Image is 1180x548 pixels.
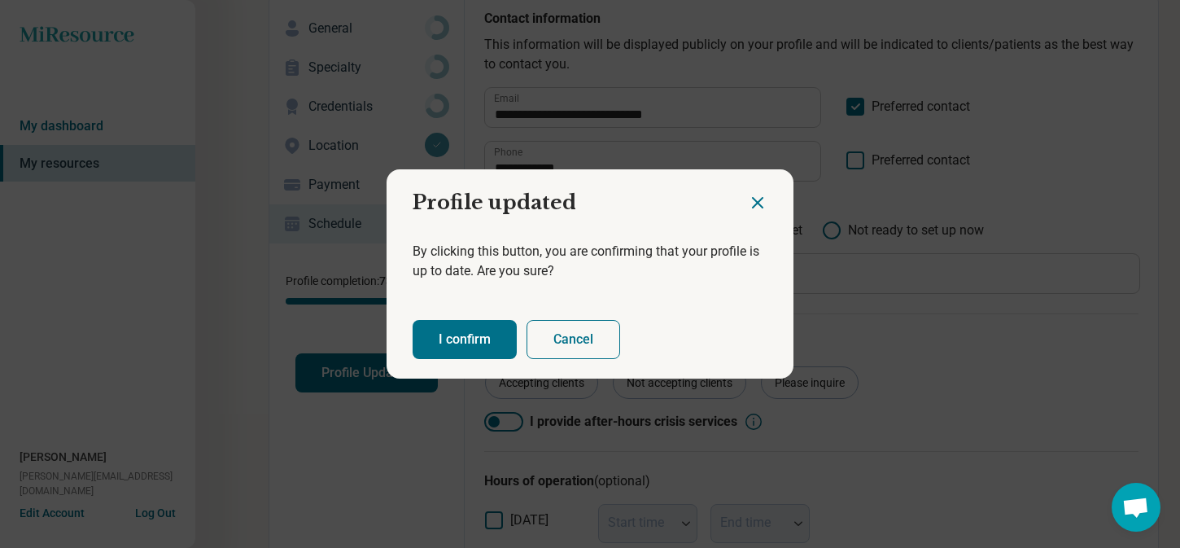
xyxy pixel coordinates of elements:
button: Cancel [527,320,620,359]
h2: Profile updated [387,169,748,223]
p: By clicking this button, you are confirming that your profile is up to date. Are you sure? [413,242,767,281]
a: Open chat [1112,483,1160,532]
button: Close dialog [748,193,767,213]
button: I confirm [413,320,517,359]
